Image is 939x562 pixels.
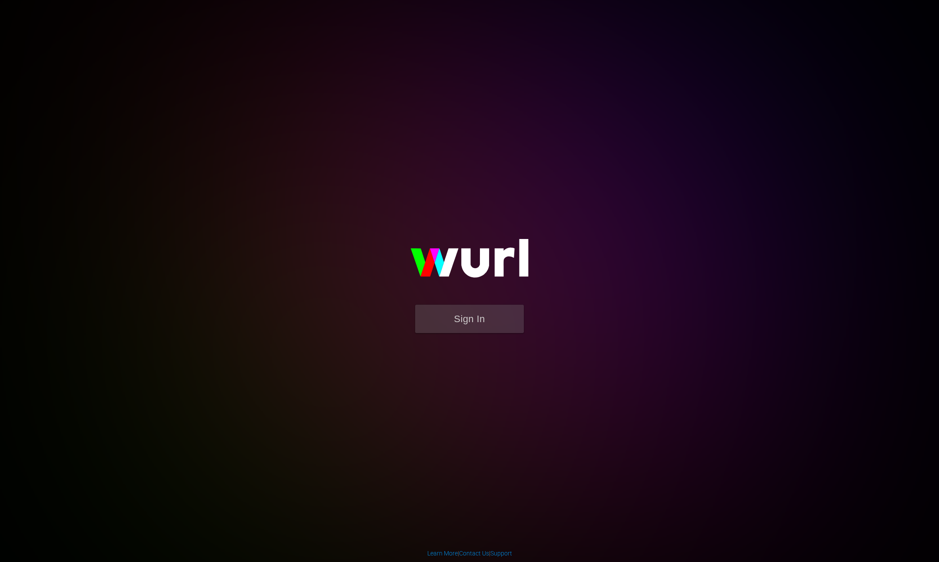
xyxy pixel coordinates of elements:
button: Sign In [415,305,524,333]
div: | | [427,549,512,558]
img: wurl-logo-on-black-223613ac3d8ba8fe6dc639794a292ebdb59501304c7dfd60c99c58986ef67473.svg [383,220,556,305]
a: Contact Us [459,550,489,557]
a: Support [490,550,512,557]
a: Learn More [427,550,458,557]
